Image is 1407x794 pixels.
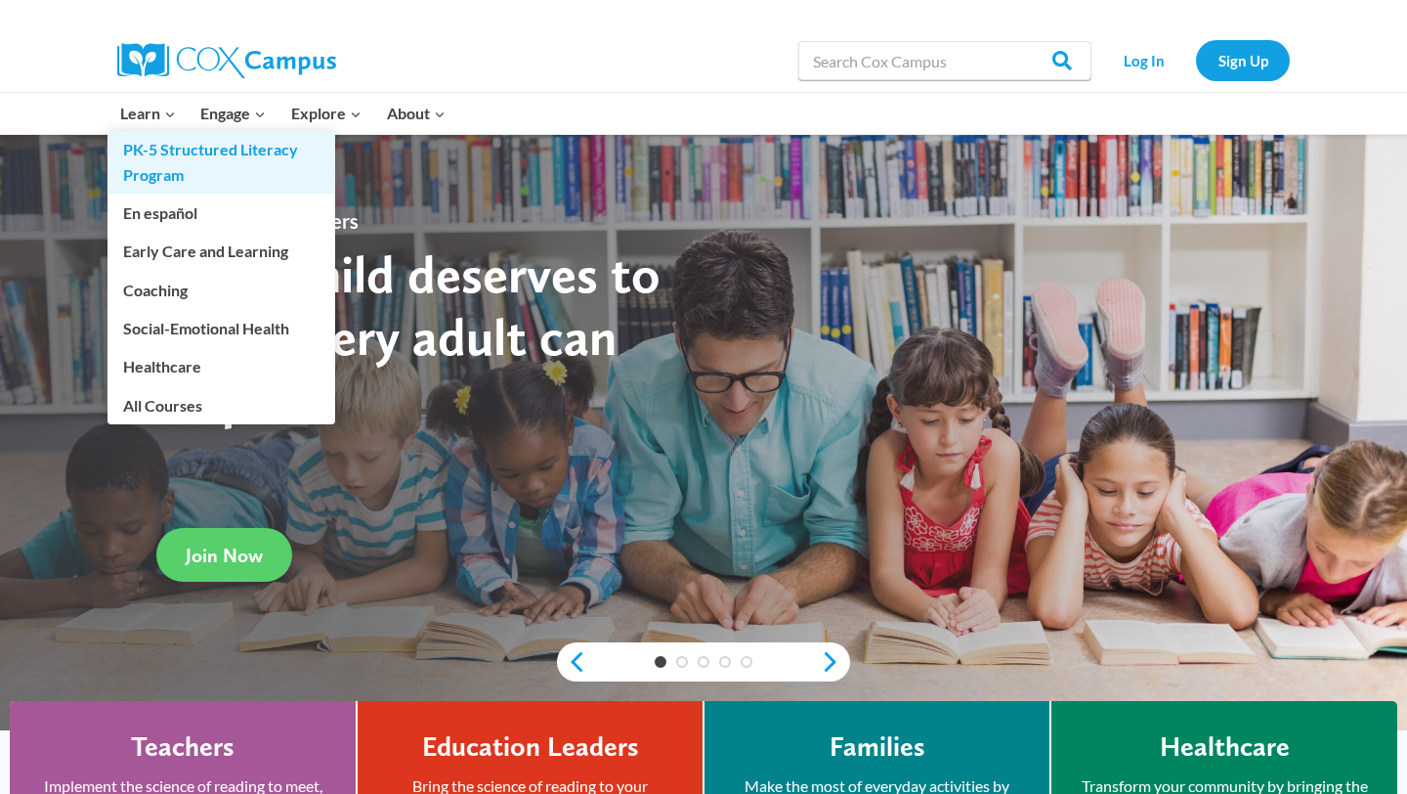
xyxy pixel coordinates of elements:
div: content slider buttons [557,642,850,682]
a: Join Now [156,528,292,582]
a: next [821,650,850,674]
a: 4 [719,656,731,668]
a: Early Care and Learning [107,233,335,270]
nav: Secondary Navigation [1101,40,1290,80]
a: Log In [1101,40,1186,80]
a: PK-5 Structured Literacy Program [107,131,335,194]
strong: Every child deserves to read. Every adult can help. [156,243,661,429]
button: Child menu of Engage [189,93,279,134]
h4: Teachers [131,730,234,764]
a: 2 [676,656,688,668]
a: Social-Emotional Health [107,310,335,347]
span: Join Now [186,544,263,567]
h4: Families [830,730,925,764]
img: Cox Campus [117,43,336,78]
button: Child menu of About [374,93,458,134]
button: Child menu of Learn [107,93,189,134]
h4: Education Leaders [422,730,639,764]
h4: Healthcare [1160,730,1290,764]
nav: Primary Navigation [107,93,457,134]
a: Sign Up [1196,40,1290,80]
a: All Courses [107,386,335,423]
a: En español [107,195,335,232]
button: Child menu of Explore [278,93,374,134]
a: 1 [655,656,666,668]
a: 3 [698,656,709,668]
a: Coaching [107,271,335,308]
input: Search Cox Campus [798,41,1091,80]
a: previous [557,650,586,674]
a: 5 [741,656,752,668]
a: Healthcare [107,348,335,385]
